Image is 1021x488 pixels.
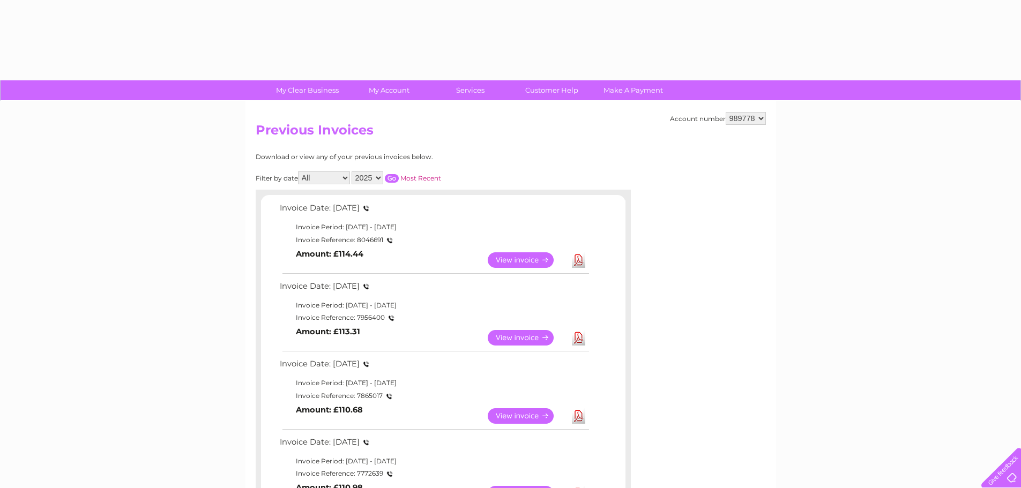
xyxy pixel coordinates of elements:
[277,299,591,312] td: Invoice Period: [DATE] - [DATE]
[383,470,393,478] img: QMCYL3Wu56MJwAAAABJRU5ErkJggg==
[400,174,441,182] a: Most Recent
[263,80,352,100] a: My Clear Business
[277,234,591,247] td: Invoice Reference: 8046691
[385,314,395,322] img: QMCYL3Wu56MJwAAAABJRU5ErkJggg==
[488,330,567,346] a: View
[296,405,363,415] b: Amount: £110.68
[360,439,370,446] img: QMCYL3Wu56MJwAAAABJRU5ErkJggg==
[360,205,370,212] img: QMCYL3Wu56MJwAAAABJRU5ErkJggg==
[572,252,585,268] a: Download
[277,467,591,481] td: Invoice Reference: 7772639
[256,171,537,184] div: Filter by date
[572,330,585,346] a: Download
[488,252,567,268] a: View
[383,393,393,400] img: QMCYL3Wu56MJwAAAABJRU5ErkJggg==
[360,283,370,290] img: QMCYL3Wu56MJwAAAABJRU5ErkJggg==
[277,435,591,455] td: Invoice Date: [DATE]
[277,201,591,221] td: Invoice Date: [DATE]
[296,327,360,336] b: Amount: £113.31
[277,311,591,325] td: Invoice Reference: 7956400
[277,357,591,377] td: Invoice Date: [DATE]
[277,389,591,403] td: Invoice Reference: 7865017
[277,377,591,389] td: Invoice Period: [DATE] - [DATE]
[488,408,567,424] a: View
[345,80,433,100] a: My Account
[383,237,393,244] img: QMCYL3Wu56MJwAAAABJRU5ErkJggg==
[508,80,596,100] a: Customer Help
[296,249,363,259] b: Amount: £114.44
[426,80,515,100] a: Services
[670,112,766,125] div: Account number
[360,361,370,368] img: QMCYL3Wu56MJwAAAABJRU5ErkJggg==
[256,123,766,143] h2: Previous Invoices
[277,221,591,234] td: Invoice Period: [DATE] - [DATE]
[572,408,585,424] a: Download
[277,279,591,299] td: Invoice Date: [DATE]
[589,80,677,100] a: Make A Payment
[277,455,591,468] td: Invoice Period: [DATE] - [DATE]
[256,153,537,161] div: Download or view any of your previous invoices below.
